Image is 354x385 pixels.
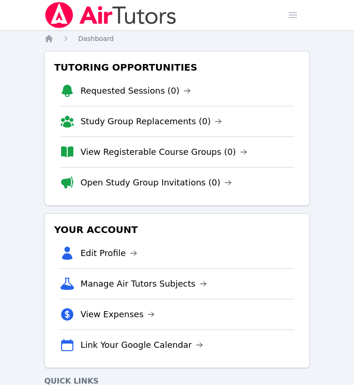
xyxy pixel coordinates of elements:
a: View Expenses [80,308,155,321]
h3: Tutoring Opportunities [52,59,302,76]
a: Edit Profile [80,247,137,260]
a: Manage Air Tutors Subjects [80,277,207,290]
img: Air Tutors [44,2,177,28]
a: Open Study Group Invitations (0) [80,176,232,189]
span: Dashboard [78,35,114,42]
a: Dashboard [78,34,114,43]
a: Link Your Google Calendar [80,338,203,352]
a: Requested Sessions (0) [80,84,191,97]
a: Study Group Replacements (0) [80,115,222,128]
h3: Your Account [52,221,302,238]
a: View Registerable Course Groups (0) [80,145,247,159]
nav: Breadcrumb [44,34,310,43]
